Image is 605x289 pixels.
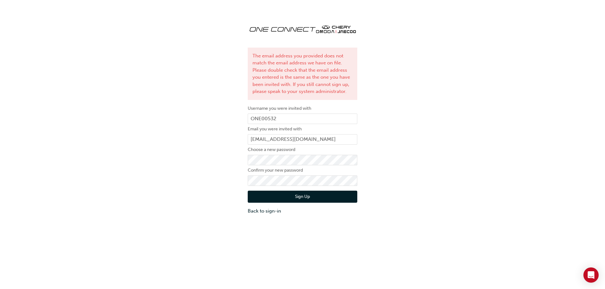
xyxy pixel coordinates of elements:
input: Username [248,114,357,124]
img: oneconnect [248,19,357,38]
div: Open Intercom Messenger [583,267,599,283]
div: The email address you provided does not match the email address we have on file. Please double ch... [248,48,357,100]
label: Choose a new password [248,146,357,154]
label: Confirm your new password [248,167,357,174]
a: Back to sign-in [248,207,357,215]
label: Username you were invited with [248,105,357,112]
label: Email you were invited with [248,125,357,133]
button: Sign Up [248,191,357,203]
